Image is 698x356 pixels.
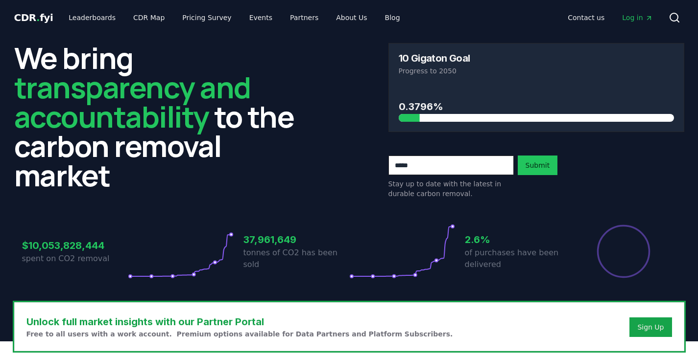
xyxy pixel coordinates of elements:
h2: We bring to the carbon removal market [14,43,310,190]
a: Blog [377,9,408,26]
p: Stay up to date with the latest in durable carbon removal. [388,179,514,199]
h3: 2.6% [465,232,571,247]
a: Leaderboards [61,9,123,26]
h3: 37,961,649 [243,232,349,247]
h3: 10 Gigaton Goal [399,53,470,63]
a: CDR.fyi [14,11,53,24]
span: . [36,12,40,23]
span: CDR fyi [14,12,53,23]
nav: Main [61,9,408,26]
h3: Unlock full market insights with our Partner Portal [26,314,453,329]
a: Events [241,9,280,26]
a: Pricing Survey [174,9,239,26]
p: tonnes of CO2 has been sold [243,247,349,270]
a: Log in [614,9,660,26]
button: Sign Up [629,317,672,337]
nav: Main [560,9,660,26]
h3: $10,053,828,444 [22,238,128,253]
button: Submit [518,156,558,175]
a: Sign Up [637,322,664,332]
a: Contact us [560,9,612,26]
p: of purchases have been delivered [465,247,571,270]
span: Log in [622,13,652,22]
a: About Us [328,9,375,26]
p: spent on CO2 removal [22,253,128,265]
p: Progress to 2050 [399,66,674,76]
p: Free to all users with a work account. Premium options available for Data Partners and Platform S... [26,329,453,339]
h3: 0.3796% [399,99,674,114]
a: Partners [282,9,326,26]
a: CDR Map [125,9,172,26]
span: transparency and accountability [14,67,251,136]
div: Percentage of sales delivered [596,224,651,279]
